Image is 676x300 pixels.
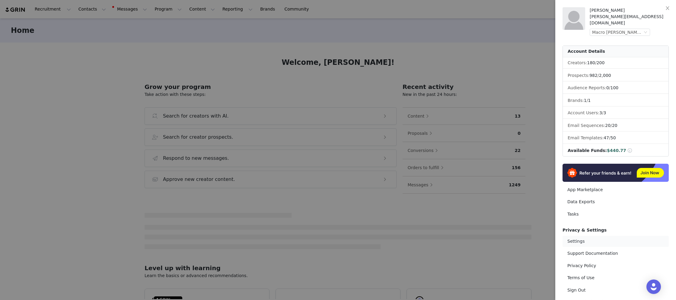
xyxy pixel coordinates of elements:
span: Available Funds: [568,148,607,153]
div: [PERSON_NAME] [590,7,669,14]
span: 100 [611,85,619,90]
span: 982 [589,73,598,78]
img: Refer & Earn [563,164,669,182]
li: Prospects: [563,70,668,81]
span: / [604,135,616,140]
a: App Marketplace [563,184,669,195]
a: Privacy Policy [563,260,669,271]
span: / [605,123,617,128]
i: icon: close [665,6,670,11]
li: Email Sequences: [563,120,668,131]
div: Account Details [563,46,668,57]
span: / [599,110,606,115]
li: Brands: [563,95,668,106]
div: Open Intercom Messenger [646,279,661,294]
div: [PERSON_NAME][EMAIL_ADDRESS][DOMAIN_NAME] [590,14,669,26]
a: Sign Out [563,285,669,296]
span: 0 [606,85,609,90]
li: Account Users: [563,107,668,119]
a: Support Documentation [563,248,669,259]
span: 20 [605,123,611,128]
span: / [589,73,611,78]
span: 2,000 [599,73,611,78]
li: Audience Reports: / [563,82,668,94]
a: Tasks [563,209,669,220]
span: 180 [587,60,595,65]
span: / [584,98,591,103]
span: 1 [584,98,587,103]
i: icon: down [644,30,647,35]
div: Macro [PERSON_NAME] Pty Ltd. [592,29,643,36]
a: Settings [563,236,669,247]
span: 47 [604,135,609,140]
img: placeholder-profile.jpg [563,7,585,30]
span: 200 [597,60,605,65]
span: 3 [604,110,606,115]
li: Email Templates: [563,132,668,144]
span: $440.77 [607,148,626,153]
span: 1 [588,98,591,103]
span: 20 [612,123,617,128]
span: Privacy & Settings [563,228,607,232]
span: 50 [611,135,616,140]
a: Terms of Use [563,272,669,283]
li: Creators: [563,57,668,69]
a: Data Exports [563,196,669,207]
span: / [587,60,604,65]
span: 3 [599,110,602,115]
